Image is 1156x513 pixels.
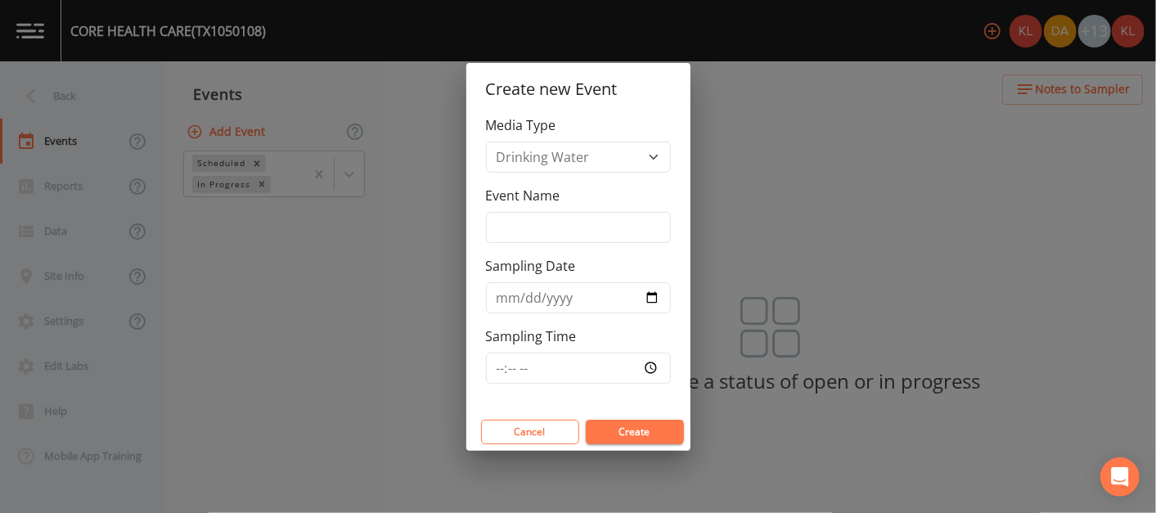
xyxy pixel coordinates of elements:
div: Open Intercom Messenger [1100,457,1140,497]
label: Sampling Time [486,326,577,346]
label: Media Type [486,115,556,135]
button: Create [586,420,684,444]
label: Event Name [486,186,560,205]
button: Cancel [481,420,579,444]
h2: Create new Event [466,63,690,115]
label: Sampling Date [486,256,576,276]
